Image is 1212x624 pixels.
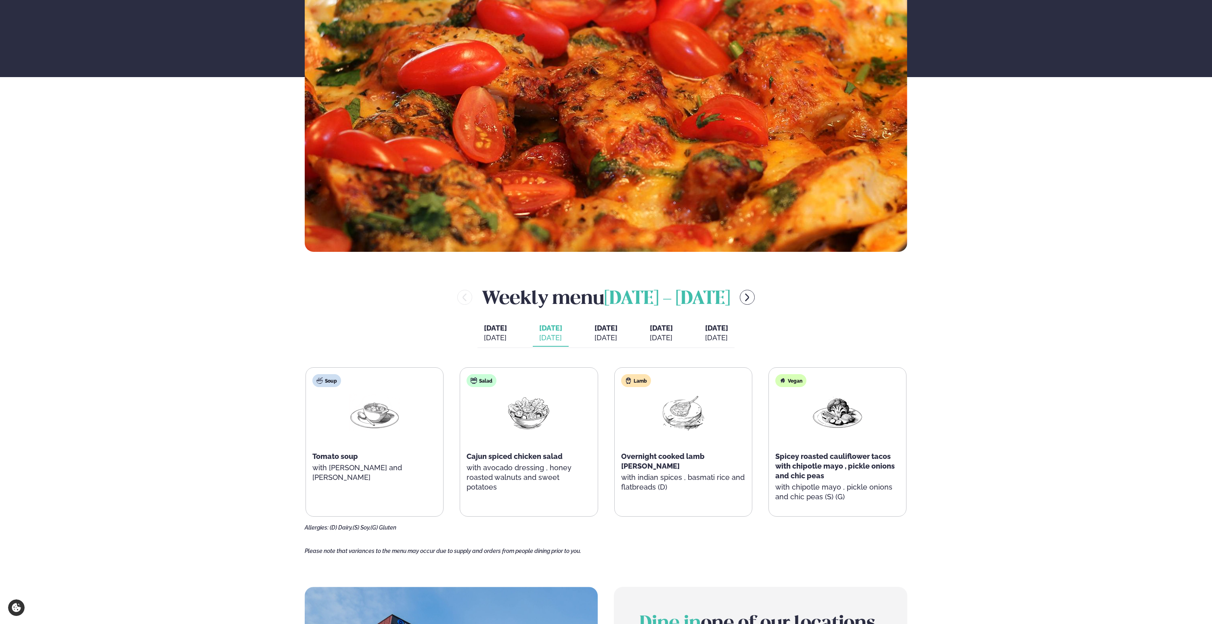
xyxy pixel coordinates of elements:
[353,524,371,531] span: (S) Soy,
[539,333,562,343] div: [DATE]
[594,324,618,332] span: [DATE]
[349,394,400,431] img: Soup.png
[588,320,624,347] button: [DATE] [DATE]
[812,394,863,431] img: Vegan.png
[484,333,507,343] div: [DATE]
[312,452,358,461] span: Tomato soup
[457,290,472,305] button: menu-btn-left
[484,323,507,333] span: [DATE]
[312,463,437,482] p: with [PERSON_NAME] and [PERSON_NAME]
[775,374,806,387] div: Vegan
[657,394,709,431] img: Lamb-Meat.png
[625,377,632,384] img: Lamb.svg
[650,324,673,332] span: [DATE]
[482,284,730,310] h2: Weekly menu
[604,290,730,308] span: [DATE] - [DATE]
[705,333,728,343] div: [DATE]
[650,333,673,343] div: [DATE]
[316,377,323,384] img: soup.svg
[779,377,786,384] img: Vegan.svg
[8,599,25,616] a: Cookie settings
[467,463,591,492] p: with avocado dressing , honey roasted walnuts and sweet potatoes
[705,324,728,332] span: [DATE]
[477,320,513,347] button: [DATE] [DATE]
[594,333,618,343] div: [DATE]
[305,548,581,554] span: Please note that variances to the menu may occur due to supply and orders from people dining prio...
[539,324,562,332] span: [DATE]
[621,452,705,470] span: Overnight cooked lamb [PERSON_NAME]
[775,482,900,502] p: with chipotle mayo , pickle onions and chic peas (S) (G)
[740,290,755,305] button: menu-btn-right
[312,374,341,387] div: Soup
[621,473,745,492] p: with indian spices , basmati rice and flatbreads (D)
[471,377,477,384] img: salad.svg
[621,374,651,387] div: Lamb
[503,394,555,431] img: Salad.png
[467,452,563,461] span: Cajun spiced chicken salad
[330,524,353,531] span: (D) Dairy,
[371,524,396,531] span: (G) Gluten
[305,524,329,531] span: Allergies:
[533,320,569,347] button: [DATE] [DATE]
[699,320,735,347] button: [DATE] [DATE]
[775,452,895,480] span: Spicey roasted cauliflower tacos with chipotle mayo , pickle onions and chic peas
[643,320,679,347] button: [DATE] [DATE]
[467,374,496,387] div: Salad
